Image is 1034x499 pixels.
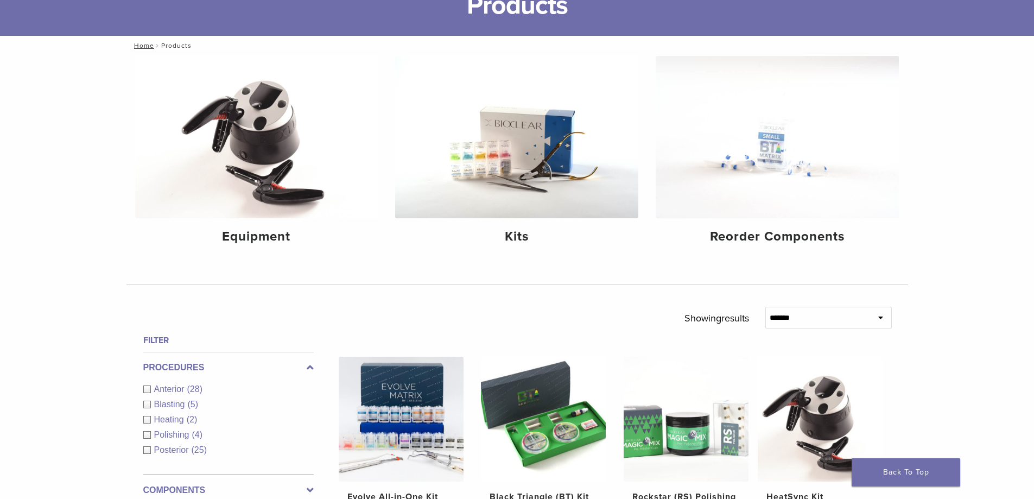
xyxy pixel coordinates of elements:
[135,56,378,254] a: Equipment
[656,56,899,254] a: Reorder Components
[664,227,890,247] h4: Reorder Components
[154,384,187,394] span: Anterior
[187,384,202,394] span: (28)
[192,445,207,454] span: (25)
[187,400,198,409] span: (5)
[624,357,748,482] img: Rockstar (RS) Polishing Kit
[481,357,606,482] img: Black Triangle (BT) Kit
[656,56,899,218] img: Reorder Components
[684,307,749,330] p: Showing results
[154,415,187,424] span: Heating
[758,357,883,482] img: HeatSync Kit
[143,361,314,374] label: Procedures
[187,415,198,424] span: (2)
[154,43,161,48] span: /
[144,227,370,247] h4: Equipment
[192,430,202,439] span: (4)
[135,56,378,218] img: Equipment
[339,357,464,482] img: Evolve All-in-One Kit
[852,458,960,487] a: Back To Top
[154,445,192,454] span: Posterior
[404,227,630,247] h4: Kits
[154,400,188,409] span: Blasting
[395,56,638,254] a: Kits
[143,484,314,497] label: Components
[143,334,314,347] h4: Filter
[126,36,908,55] nav: Products
[395,56,638,218] img: Kits
[131,42,154,49] a: Home
[154,430,192,439] span: Polishing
